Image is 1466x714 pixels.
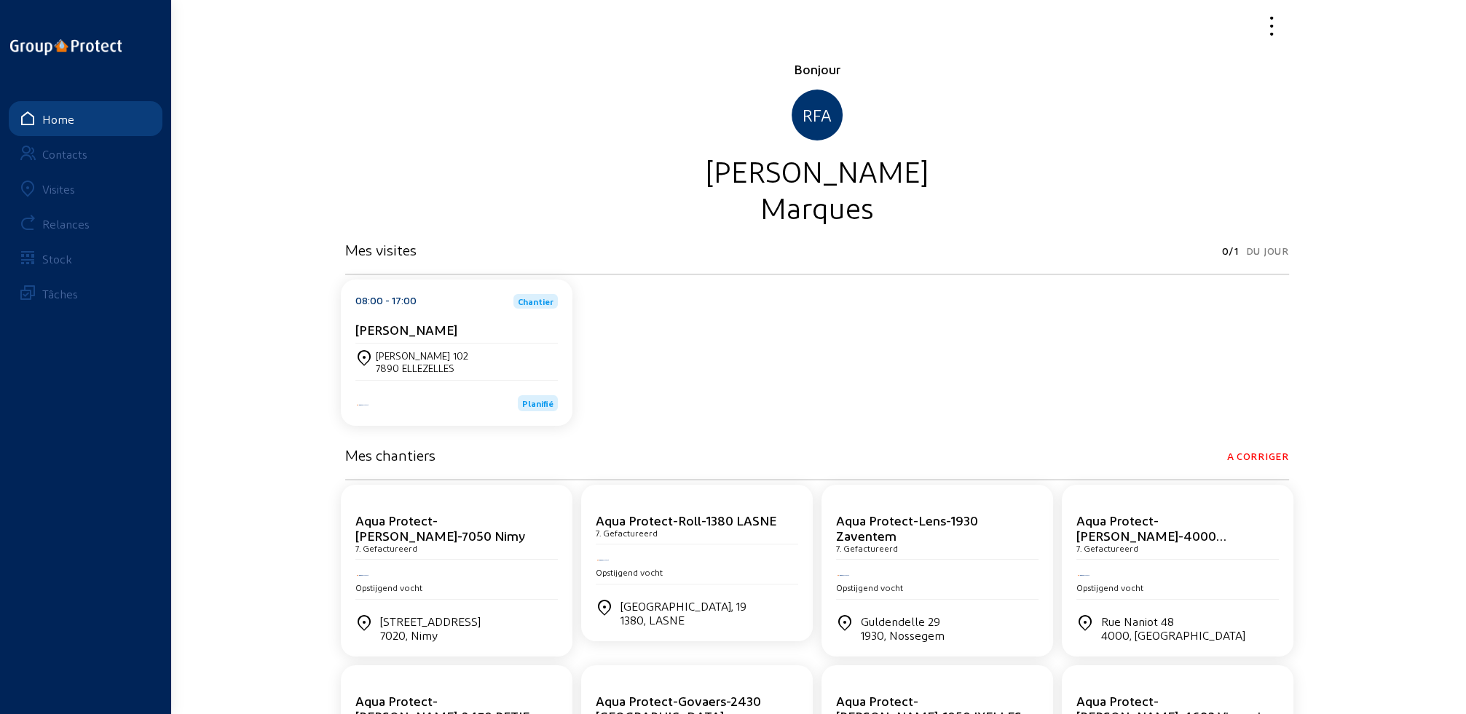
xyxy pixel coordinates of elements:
div: Relances [42,217,90,231]
div: Home [42,112,74,126]
div: Contacts [42,147,87,161]
cam-card-title: Aqua Protect-[PERSON_NAME]-4000 [GEOGRAPHIC_DATA] [1076,512,1226,558]
span: 0/1 [1221,241,1238,261]
img: Aqua Protect [836,574,851,578]
cam-card-subtitle: 7. Gefactureerd [355,543,417,553]
img: Aqua Protect [355,403,370,408]
span: Du jour [1246,241,1289,261]
cam-card-title: Aqua Protect-[PERSON_NAME]-7050 Nimy [355,512,525,543]
div: [PERSON_NAME] [345,152,1289,189]
div: 4000, [GEOGRAPHIC_DATA] [1101,628,1245,642]
cam-card-subtitle: 7. Gefactureerd [836,543,898,553]
span: A corriger [1227,446,1289,467]
div: 08:00 - 17:00 [355,294,417,309]
div: Tâches [42,287,78,301]
div: 1930, Nossegem [861,628,945,642]
h3: Mes visites [345,241,417,258]
img: logo-oneline.png [10,39,122,55]
cam-card-title: Aqua Protect-Lens-1930 Zaventem [836,512,978,543]
span: Opstijgend vocht [596,567,663,577]
div: RFA [792,90,843,140]
cam-card-title: [PERSON_NAME] [355,322,457,337]
div: Stock [42,252,72,266]
a: Contacts [9,136,162,171]
img: Aqua Protect [355,574,370,578]
span: Chantier [518,297,553,306]
cam-card-title: Aqua Protect-Roll-1380 LASNE [596,512,776,528]
div: Rue Naniot 48 [1101,614,1245,642]
span: Planifié [522,398,553,408]
h3: Mes chantiers [345,446,436,464]
a: Home [9,101,162,136]
cam-card-subtitle: 7. Gefactureerd [596,528,658,538]
span: Opstijgend vocht [1076,582,1143,592]
a: Visites [9,171,162,206]
span: Opstijgend vocht [836,582,903,592]
div: Bonjour [345,60,1289,78]
div: 7020, Nimy [380,628,481,642]
div: Visites [42,182,75,196]
div: Marques [345,189,1289,225]
div: [PERSON_NAME] 102 [376,349,468,362]
img: Aqua Protect [596,558,610,563]
div: [GEOGRAPHIC_DATA], 19 [620,599,746,627]
div: 1380, LASNE [620,613,746,627]
span: Opstijgend vocht [355,582,422,592]
div: Guldendelle 29 [861,614,945,642]
a: Stock [9,241,162,276]
div: 7890 ELLEZELLES [376,362,468,374]
cam-card-subtitle: 7. Gefactureerd [1076,543,1138,553]
a: Relances [9,206,162,241]
img: Aqua Protect [1076,574,1091,578]
a: Tâches [9,276,162,311]
div: [STREET_ADDRESS] [380,614,481,642]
